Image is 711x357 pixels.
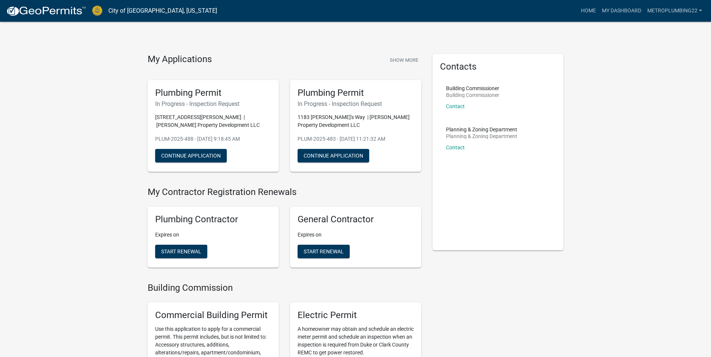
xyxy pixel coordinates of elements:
wm-registration-list-section: My Contractor Registration Renewals [148,187,421,274]
a: My Dashboard [599,4,644,18]
a: Home [578,4,599,18]
p: A homeowner may obtain and schedule an electric meter permit and schedule an inspection when an i... [298,325,414,357]
p: Expires on [298,231,414,239]
p: [STREET_ADDRESS][PERSON_NAME] | [PERSON_NAME] Property Development LLC [155,113,271,129]
p: PLUM-2025-483 - [DATE] 11:21:32 AM [298,135,414,143]
h5: Plumbing Contractor [155,214,271,225]
h5: Contacts [440,61,556,72]
p: Planning & Zoning Department [446,127,517,132]
h4: My Contractor Registration Renewals [148,187,421,198]
p: PLUM-2025-488 - [DATE] 9:18:45 AM [155,135,271,143]
h6: In Progress - Inspection Request [155,100,271,107]
p: Planning & Zoning Department [446,134,517,139]
p: Building Commissioner [446,92,499,98]
a: metroplumbing22 [644,4,705,18]
h5: Plumbing Permit [155,88,271,98]
p: Expires on [155,231,271,239]
h5: Electric Permit [298,310,414,321]
p: Building Commissioner [446,86,499,91]
img: City of Jeffersonville, Indiana [92,6,102,16]
h5: General Contractor [298,214,414,225]
a: Contact [446,103,465,109]
button: Continue Application [298,149,369,162]
h5: Plumbing Permit [298,88,414,98]
h5: Commercial Building Permit [155,310,271,321]
h6: In Progress - Inspection Request [298,100,414,107]
button: Show More [387,54,421,66]
span: Start Renewal [304,248,344,254]
h4: My Applications [148,54,212,65]
p: 1183 [PERSON_NAME]'s Way | [PERSON_NAME] Property Development LLC [298,113,414,129]
span: Start Renewal [161,248,201,254]
h4: Building Commission [148,283,421,293]
button: Continue Application [155,149,227,162]
a: City of [GEOGRAPHIC_DATA], [US_STATE] [108,4,217,17]
button: Start Renewal [155,245,207,258]
button: Start Renewal [298,245,350,258]
a: Contact [446,144,465,150]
